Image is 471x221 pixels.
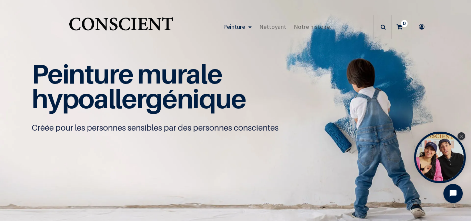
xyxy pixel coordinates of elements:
a: 0 [392,15,411,39]
div: Tolstoy bubble widget [414,132,466,183]
span: Peinture [223,23,245,31]
a: Logo of Conscient [68,13,174,41]
span: Notre histoire [294,23,330,31]
div: Close Tolstoy widget [458,132,465,140]
span: Peinture murale [32,58,222,90]
sup: 0 [401,20,408,27]
div: Open Tolstoy widget [414,132,466,183]
p: Créée pour les personnes sensibles par des personnes conscientes [32,122,439,133]
div: Open Tolstoy [414,132,466,183]
img: Conscient [68,13,174,41]
span: hypoallergénique [32,82,246,114]
a: Peinture [219,15,255,39]
span: Nettoyant [259,23,286,31]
